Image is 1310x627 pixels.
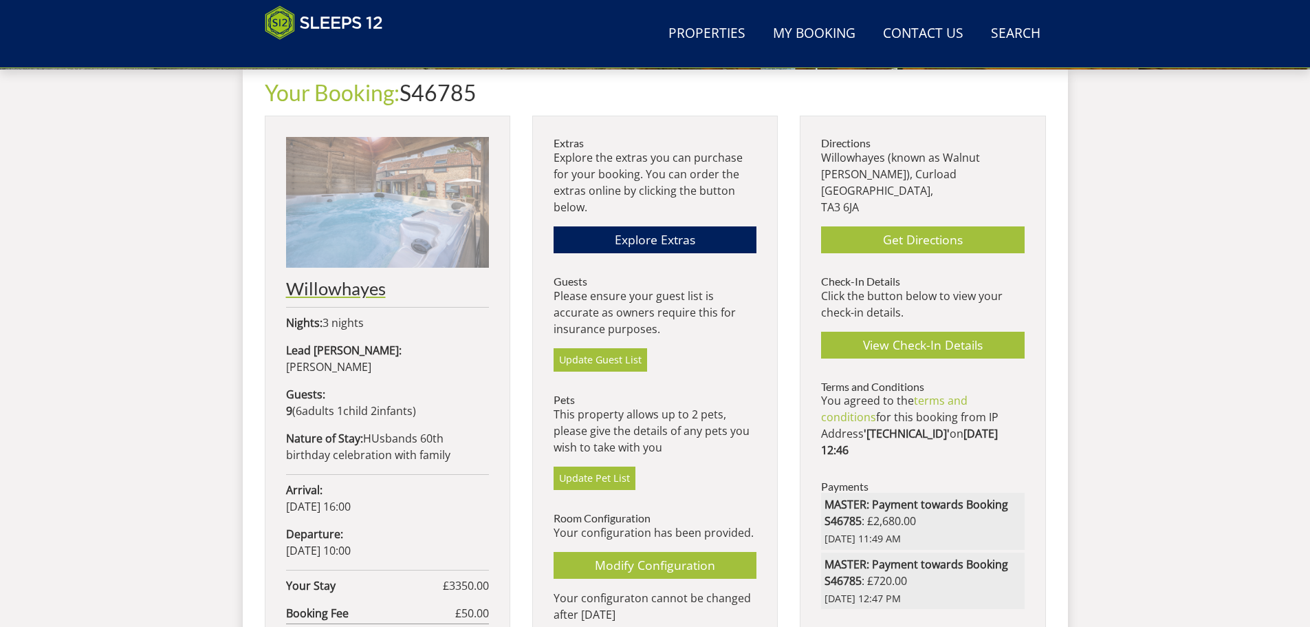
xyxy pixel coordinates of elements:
[334,403,368,418] span: child
[554,590,756,623] p: Your configuraton cannot be changed after [DATE]
[449,578,489,593] span: 3350.00
[286,387,325,402] strong: Guests:
[286,430,489,463] p: HUsbands 60th birthday celebration with family
[554,524,756,541] p: Your configuration has been provided.
[821,288,1024,321] p: Click the button below to view your check-in details.
[767,19,861,50] a: My Booking
[821,149,1024,215] p: Willowhayes (known as Walnut [PERSON_NAME]), Curload [GEOGRAPHIC_DATA], TA3 6JA
[825,591,1020,606] span: [DATE] 12:47 PM
[286,482,323,498] strong: Arrival:
[455,605,489,621] span: £
[286,279,489,298] h2: Willowhayes
[286,526,489,559] p: [DATE] 10:00
[329,403,334,418] span: s
[821,393,968,425] a: terms and conditions
[821,381,1024,393] h3: Terms and Conditions
[821,426,998,458] strong: [DATE] 12:46
[554,149,756,215] p: Explore the extras you can purchase for your booking. You can order the extras online by clicking...
[554,406,756,456] p: This property allows up to 2 pets, please give the details of any pets you wish to take with you
[821,137,1024,149] h3: Directions
[286,605,455,621] strong: Booking Fee
[554,512,756,524] h3: Room Configuration
[265,6,383,40] img: Sleeps 12
[371,403,377,418] span: 2
[286,137,489,268] img: An image of 'Willowhayes'
[265,81,1046,105] h1: S46785
[554,467,635,490] a: Update Pet List
[821,332,1024,359] a: View Check-In Details
[821,275,1024,288] h3: Check-In Details
[286,343,402,358] strong: Lead [PERSON_NAME]:
[286,431,363,446] strong: Nature of Stay:
[286,315,323,330] strong: Nights:
[258,48,402,60] iframe: Customer reviews powered by Trustpilot
[821,493,1024,550] li: : £2,680.00
[877,19,969,50] a: Contact Us
[663,19,751,50] a: Properties
[554,226,756,253] a: Explore Extras
[286,137,489,298] a: Willowhayes
[821,226,1024,253] a: Get Directions
[368,403,413,418] span: infant
[443,577,489,594] span: £
[821,553,1024,610] li: : £720.00
[296,403,334,418] span: adult
[296,403,302,418] span: 6
[265,79,400,106] a: Your Booking:
[825,557,1008,588] strong: MASTER: Payment towards Booking S46785
[407,403,413,418] span: s
[554,275,756,288] h3: Guests
[286,577,443,594] strong: Your Stay
[821,392,1024,458] p: You agreed to the for this booking from IP Address on
[286,315,489,331] p: 3 nights
[864,426,950,441] strong: '[TECHNICAL_ID]'
[554,288,756,337] p: Please ensure your guest list is accurate as owners require this for insurance purposes.
[554,137,756,149] h3: Extras
[337,403,343,418] span: 1
[286,403,416,418] span: ( )
[286,403,292,418] strong: 9
[825,531,1020,546] span: [DATE] 11:49 AM
[286,527,343,542] strong: Departure:
[821,480,1024,493] h3: Payments
[554,348,647,372] a: Update Guest List
[554,552,756,579] a: Modify Configuration
[286,482,489,515] p: [DATE] 16:00
[985,19,1046,50] a: Search
[554,394,756,406] h3: Pets
[286,359,371,374] span: [PERSON_NAME]
[461,606,489,621] span: 50.00
[825,497,1008,529] strong: MASTER: Payment towards Booking S46785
